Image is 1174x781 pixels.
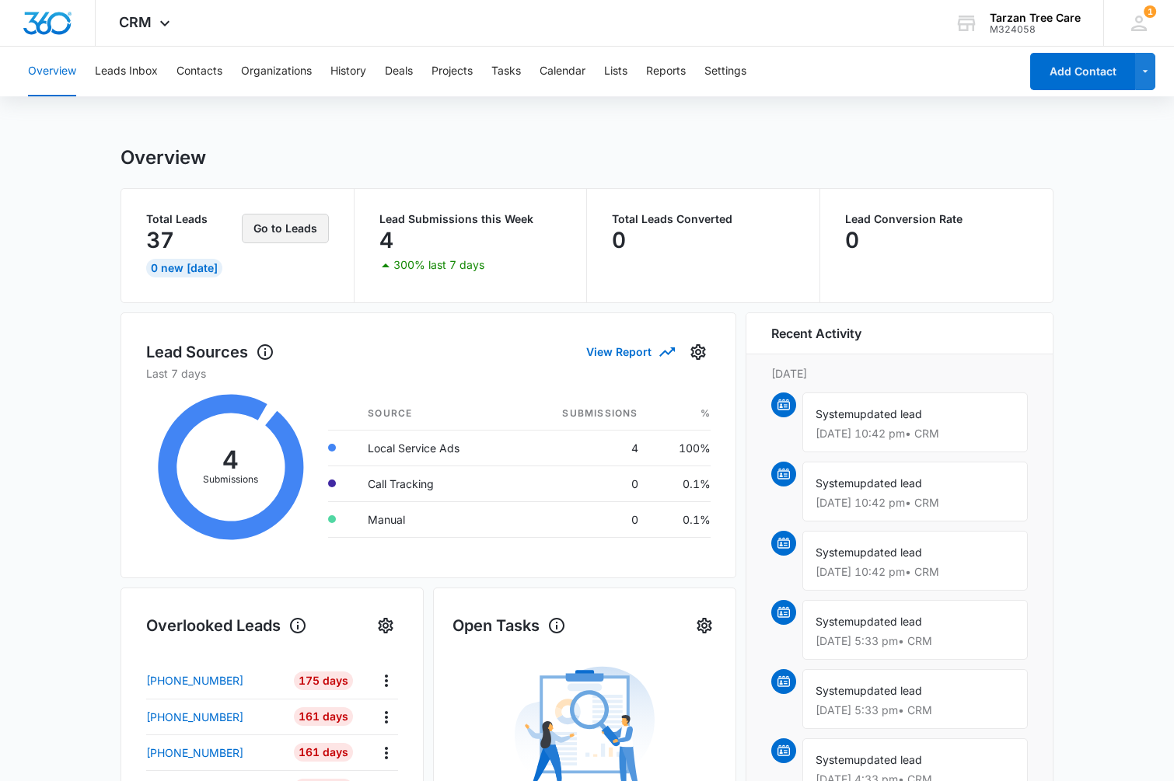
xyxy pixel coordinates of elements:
[845,228,859,253] p: 0
[28,47,76,96] button: Overview
[146,709,243,725] p: [PHONE_NUMBER]
[816,546,854,559] span: System
[854,476,922,490] span: updated lead
[119,14,152,30] span: CRM
[355,397,514,431] th: Source
[514,397,651,431] th: Submissions
[854,753,922,766] span: updated lead
[379,228,393,253] p: 4
[355,465,514,501] td: Call Tracking
[385,47,413,96] button: Deals
[686,340,711,364] button: Settings
[816,476,854,490] span: System
[294,707,353,726] div: 161 Days
[379,214,562,225] p: Lead Submissions this Week
[146,340,274,364] h1: Lead Sources
[146,614,307,637] h1: Overlooked Leads
[242,221,329,235] a: Go to Leads
[121,146,206,169] h1: Overview
[816,615,854,628] span: System
[651,465,711,501] td: 0.1%
[242,214,329,243] button: Go to Leads
[651,430,711,465] td: 100%
[355,501,514,537] td: Manual
[294,743,353,762] div: 161 Days
[146,672,243,689] p: [PHONE_NUMBER]
[692,613,717,638] button: Settings
[854,546,922,559] span: updated lead
[646,47,686,96] button: Reports
[432,47,473,96] button: Projects
[146,259,222,277] div: 0 New [DATE]
[491,47,521,96] button: Tasks
[241,47,312,96] button: Organizations
[990,12,1081,24] div: account name
[330,47,366,96] button: History
[146,214,239,225] p: Total Leads
[816,428,1015,439] p: [DATE] 10:42 pm • CRM
[816,407,854,420] span: System
[586,338,673,365] button: View Report
[771,324,861,343] h6: Recent Activity
[146,672,282,689] a: [PHONE_NUMBER]
[612,228,626,253] p: 0
[146,365,711,382] p: Last 7 days
[854,684,922,697] span: updated lead
[146,744,243,761] p: [PHONE_NUMBER]
[704,47,746,96] button: Settings
[1030,53,1135,90] button: Add Contact
[604,47,627,96] button: Lists
[294,671,353,690] div: 175 Days
[176,47,222,96] button: Contacts
[771,365,1028,382] p: [DATE]
[816,705,1015,716] p: [DATE] 5:33 pm • CRM
[1144,5,1156,18] span: 1
[1144,5,1156,18] div: notifications count
[374,668,398,692] button: Actions
[816,753,854,766] span: System
[816,497,1015,508] p: [DATE] 10:42 pm • CRM
[514,465,651,501] td: 0
[990,24,1081,35] div: account id
[374,705,398,729] button: Actions
[816,567,1015,577] p: [DATE] 10:42 pm • CRM
[374,741,398,765] button: Actions
[355,430,514,465] td: Local Service Ads
[651,501,711,537] td: 0.1%
[816,636,1015,647] p: [DATE] 5:33 pm • CRM
[540,47,585,96] button: Calendar
[393,260,484,270] p: 300% last 7 days
[612,214,795,225] p: Total Leads Converted
[845,214,1029,225] p: Lead Conversion Rate
[146,709,282,725] a: [PHONE_NUMBER]
[373,613,398,638] button: Settings
[816,684,854,697] span: System
[651,397,711,431] th: %
[95,47,158,96] button: Leads Inbox
[514,501,651,537] td: 0
[452,614,566,637] h1: Open Tasks
[514,430,651,465] td: 4
[854,407,922,420] span: updated lead
[146,744,282,761] a: [PHONE_NUMBER]
[146,228,174,253] p: 37
[854,615,922,628] span: updated lead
